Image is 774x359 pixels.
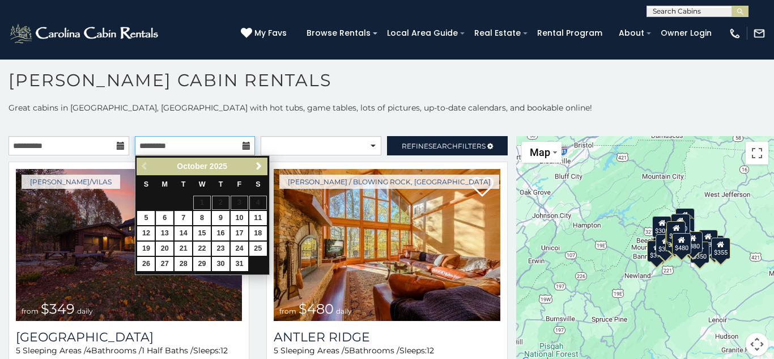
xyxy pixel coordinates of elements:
[711,238,730,259] div: $355
[274,169,500,321] a: Antler Ridge from $480 daily
[653,216,672,237] div: $305
[210,162,227,171] span: 2025
[177,162,207,171] span: October
[137,226,155,240] a: 12
[428,142,458,150] span: Search
[199,180,206,188] span: Wednesday
[531,24,608,42] a: Rental Program
[530,146,550,158] span: Map
[16,169,242,321] img: Diamond Creek Lodge
[469,24,526,42] a: Real Estate
[249,226,267,240] a: 18
[241,27,290,40] a: My Favs
[675,208,695,229] div: $525
[144,180,148,188] span: Sunday
[729,27,741,40] img: phone-regular-white.png
[249,242,267,256] a: 25
[86,345,91,356] span: 4
[613,24,650,42] a: About
[219,180,223,188] span: Thursday
[274,330,500,345] a: Antler Ridge
[299,301,334,317] span: $480
[137,257,155,271] a: 26
[666,221,686,243] div: $349
[387,136,508,155] a: RefineSearchFilters
[137,211,155,225] a: 5
[181,180,186,188] span: Tuesday
[231,211,248,225] a: 10
[683,231,703,252] div: $380
[16,330,242,345] a: [GEOGRAPHIC_DATA]
[666,230,685,251] div: $225
[345,345,349,356] span: 5
[16,345,20,356] span: 5
[655,24,717,42] a: Owner Login
[193,242,211,256] a: 22
[301,24,376,42] a: Browse Rentals
[212,257,229,271] a: 30
[220,345,228,356] span: 12
[753,27,766,40] img: mail-regular-white.png
[175,211,192,225] a: 7
[41,301,75,317] span: $349
[156,226,173,240] a: 13
[212,226,229,240] a: 16
[156,211,173,225] a: 6
[137,242,155,256] a: 19
[746,333,768,356] button: Map camera controls
[274,169,500,321] img: Antler Ridge
[656,234,675,255] div: $325
[16,330,242,345] h3: Diamond Creek Lodge
[212,242,229,256] a: 23
[231,242,248,256] a: 24
[193,257,211,271] a: 29
[8,22,161,45] img: White-1-2.png
[22,175,120,189] a: [PERSON_NAME]/Vilas
[279,175,499,189] a: [PERSON_NAME] / Blowing Rock, [GEOGRAPHIC_DATA]
[193,211,211,225] a: 8
[237,180,242,188] span: Friday
[175,257,192,271] a: 28
[142,345,193,356] span: 1 Half Baths /
[254,27,287,39] span: My Favs
[274,345,278,356] span: 5
[212,211,229,225] a: 9
[175,242,192,256] a: 21
[671,233,691,255] div: $315
[16,169,242,321] a: Diamond Creek Lodge from $349 daily
[256,180,260,188] span: Saturday
[77,307,93,315] span: daily
[381,24,463,42] a: Local Area Guide
[254,162,263,171] span: Next
[648,240,667,261] div: $375
[22,307,39,315] span: from
[249,211,267,225] a: 11
[691,242,710,263] div: $350
[746,142,768,164] button: Toggle fullscreen view
[699,230,718,251] div: $930
[336,307,352,315] span: daily
[193,226,211,240] a: 15
[402,142,486,150] span: Refine Filters
[279,307,296,315] span: from
[672,233,691,254] div: $480
[231,226,248,240] a: 17
[156,257,173,271] a: 27
[522,142,562,163] button: Change map style
[671,213,690,235] div: $320
[175,226,192,240] a: 14
[231,257,248,271] a: 31
[427,345,434,356] span: 12
[252,159,266,174] a: Next
[162,180,168,188] span: Monday
[156,242,173,256] a: 20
